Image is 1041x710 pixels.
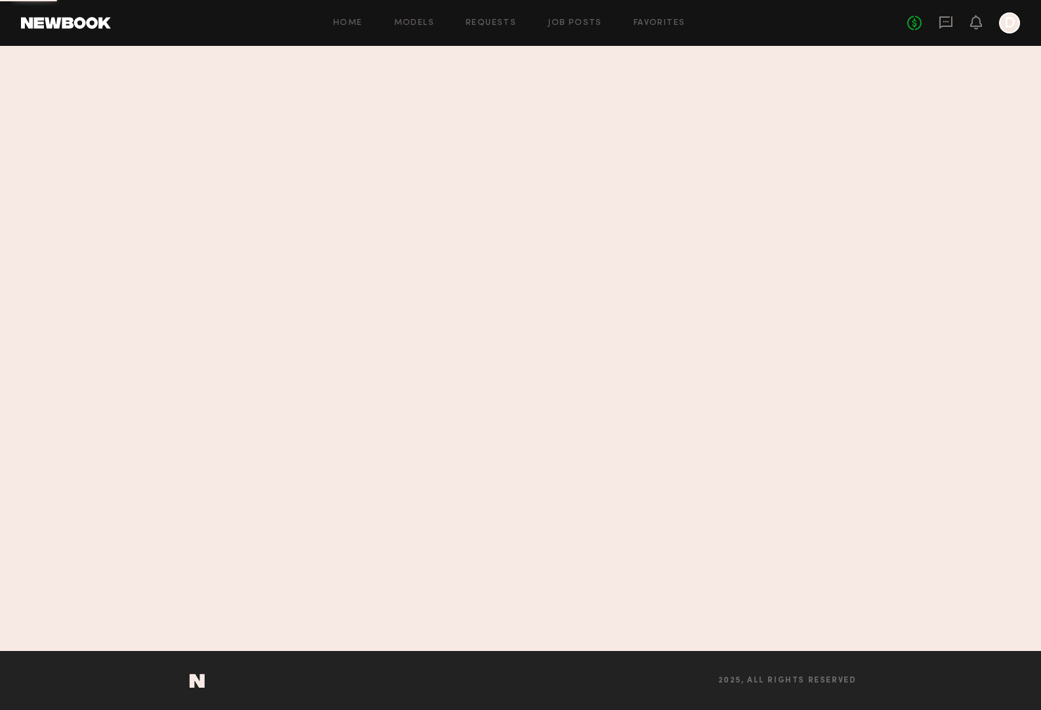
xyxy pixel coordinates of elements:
[718,677,857,685] span: 2025, all rights reserved
[634,19,685,28] a: Favorites
[548,19,602,28] a: Job Posts
[466,19,516,28] a: Requests
[394,19,434,28] a: Models
[333,19,363,28] a: Home
[999,12,1020,33] a: D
